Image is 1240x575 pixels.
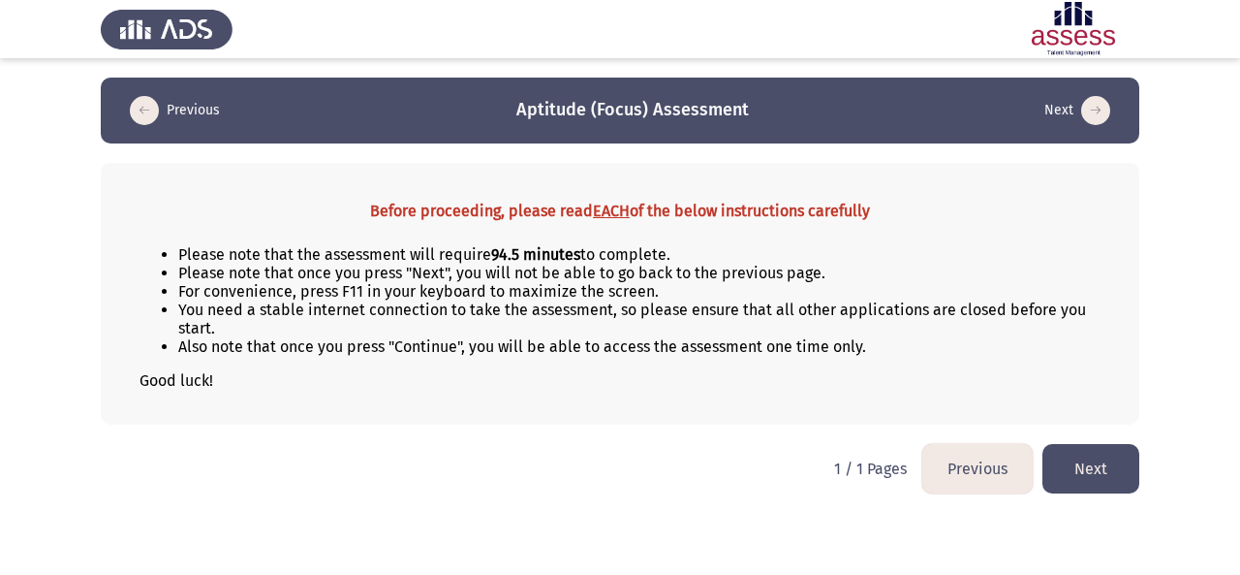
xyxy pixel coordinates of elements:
p: Good luck! [139,371,1100,390]
b: 94.5 minutes [491,245,580,264]
li: For convenience, press F11 in your keyboard to maximize the screen. [178,282,1100,301]
u: EACH [593,202,630,220]
p: 1 / 1 Pages [834,460,907,478]
li: Also note that once you press "Continue", you will be able to access the assessment one time only. [178,337,1100,356]
button: load next page [1042,444,1139,494]
img: Assessment logo of ASSESS Focus 4 Module Assessment (EN/AR) (Advanced - IB) [1007,2,1139,56]
button: load previous page [124,95,226,126]
h3: Aptitude (Focus) Assessment [516,98,749,122]
strong: Before proceeding, please read of the below instructions carefully [370,202,870,220]
li: Please note that once you press "Next", you will not be able to go back to the previous page. [178,264,1100,282]
li: You need a stable internet connection to take the assessment, so please ensure that all other app... [178,301,1100,337]
button: load previous page [922,444,1033,494]
button: load next page [1038,95,1116,126]
li: Please note that the assessment will require to complete. [178,245,1100,264]
img: Assess Talent Management logo [101,2,232,56]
